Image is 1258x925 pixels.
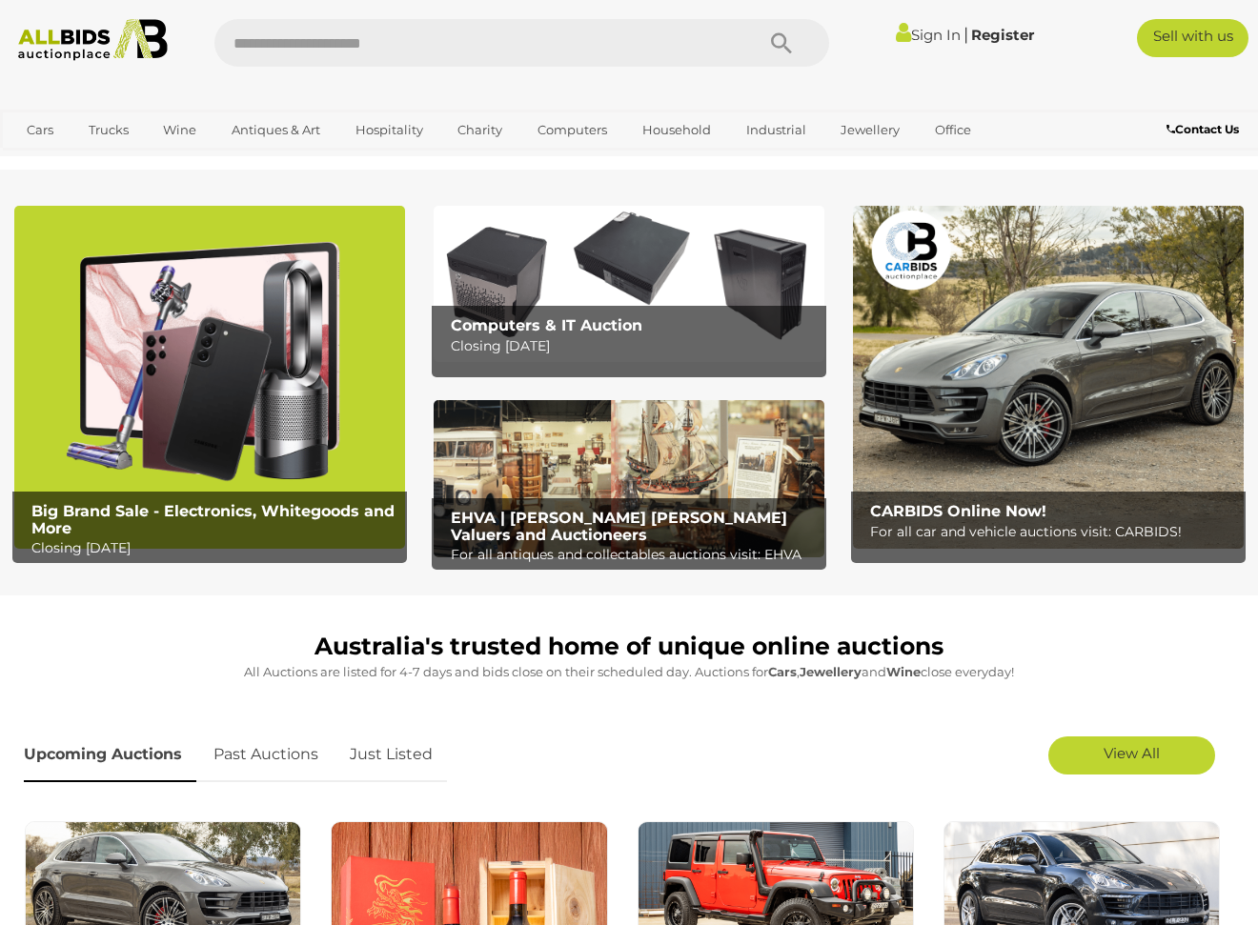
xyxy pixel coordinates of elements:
[800,664,862,679] strong: Jewellery
[24,727,196,783] a: Upcoming Auctions
[31,502,395,537] b: Big Brand Sale - Electronics, Whitegoods and More
[734,19,829,67] button: Search
[923,114,984,146] a: Office
[870,520,1236,544] p: For all car and vehicle auctions visit: CARBIDS!
[768,664,797,679] strong: Cars
[89,146,249,177] a: [GEOGRAPHIC_DATA]
[199,727,333,783] a: Past Auctions
[971,26,1034,44] a: Register
[434,206,824,362] a: Computers & IT Auction Computers & IT Auction Closing [DATE]
[451,543,817,567] p: For all antiques and collectables auctions visit: EHVA
[1048,736,1215,774] a: View All
[14,206,405,548] a: Big Brand Sale - Electronics, Whitegoods and More Big Brand Sale - Electronics, Whitegoods and Mo...
[14,114,66,146] a: Cars
[76,114,141,146] a: Trucks
[24,633,1234,660] h1: Australia's trusted home of unique online auctions
[1137,19,1248,57] a: Sell with us
[870,502,1046,520] b: CARBIDS Online Now!
[451,509,787,544] b: EHVA | [PERSON_NAME] [PERSON_NAME] Valuers and Auctioneers
[14,146,78,177] a: Sports
[1167,122,1239,136] b: Contact Us
[630,114,723,146] a: Household
[31,536,397,560] p: Closing [DATE]
[434,400,824,556] a: EHVA | Evans Hastings Valuers and Auctioneers EHVA | [PERSON_NAME] [PERSON_NAME] Valuers and Auct...
[343,114,436,146] a: Hospitality
[1167,119,1244,140] a: Contact Us
[828,114,912,146] a: Jewellery
[434,206,824,362] img: Computers & IT Auction
[24,661,1234,683] p: All Auctions are listed for 4-7 days and bids close on their scheduled day. Auctions for , and cl...
[964,24,968,45] span: |
[434,400,824,556] img: EHVA | Evans Hastings Valuers and Auctioneers
[451,334,817,358] p: Closing [DATE]
[525,114,619,146] a: Computers
[853,206,1244,548] img: CARBIDS Online Now!
[1104,744,1160,762] span: View All
[335,727,447,783] a: Just Listed
[886,664,921,679] strong: Wine
[734,114,819,146] a: Industrial
[451,316,642,334] b: Computers & IT Auction
[10,19,177,61] img: Allbids.com.au
[14,206,405,548] img: Big Brand Sale - Electronics, Whitegoods and More
[445,114,515,146] a: Charity
[151,114,209,146] a: Wine
[896,26,961,44] a: Sign In
[219,114,333,146] a: Antiques & Art
[853,206,1244,548] a: CARBIDS Online Now! CARBIDS Online Now! For all car and vehicle auctions visit: CARBIDS!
